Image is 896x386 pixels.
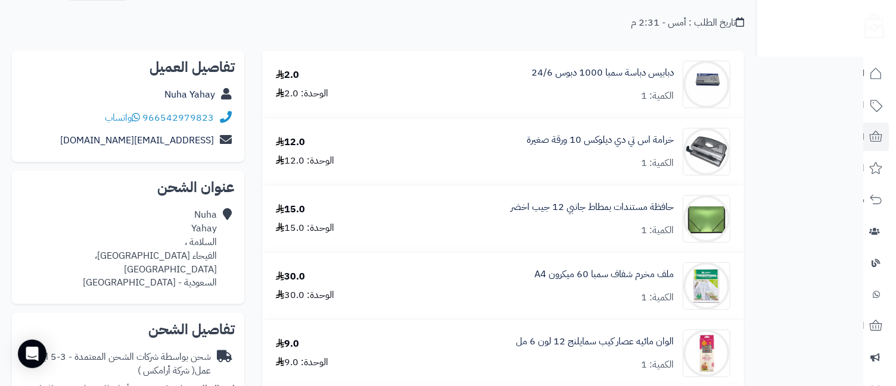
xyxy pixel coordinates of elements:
h2: عنوان الشحن [21,180,235,194]
a: [EMAIL_ADDRESS][DOMAIN_NAME] [60,133,214,148]
div: الكمية: 1 [641,291,674,305]
img: h10-90x90.jpg [683,128,730,175]
div: 12.0 [276,136,305,149]
div: الوحدة: 12.0 [276,154,334,168]
div: الوحدة: 15.0 [276,221,334,235]
div: الوحدة: 9.0 [276,356,328,369]
a: حافظة مستندات بمطاط جانبي 12 جيب اخضر [511,200,674,214]
div: الكمية: 1 [641,224,674,237]
a: الوان مائيه عصار كيب سمايلنج 12 لون 6 مل [516,335,674,349]
div: 15.0 [276,203,305,216]
a: ملف مخرم شفاف سمبا 60 ميكرون A4 [534,268,674,281]
img: 24-6-removebg-preview-90x90.png [683,61,730,108]
a: خرامة اس تي دي ديلوكس 10 ورقة صغيرة [527,133,674,147]
a: واتساب [105,111,140,125]
div: شحن بواسطة شركات الشحن المعتمدة - 3-5 ايام عمل [21,350,211,378]
h2: تفاصيل العميل [21,60,235,74]
h2: تفاصيل الشحن [21,322,235,337]
div: 2.0 [276,68,299,82]
a: Nuha Yahay [164,87,215,102]
div: الكمية: 1 [641,156,674,170]
img: logo [856,9,885,39]
div: Nuha Yahay السلامة ، الفيحاء [GEOGRAPHIC_DATA]، [GEOGRAPHIC_DATA] السعودية - [GEOGRAPHIC_DATA] [21,208,217,290]
span: ( شركة أرامكس ) [138,363,195,378]
div: Open Intercom Messenger [18,340,46,368]
div: 9.0 [276,337,299,351]
a: 966542979823 [142,111,214,125]
div: الكمية: 1 [641,358,674,372]
div: تاريخ الطلب : أمس - 2:31 م [631,16,744,30]
div: الوحدة: 2.0 [276,87,328,101]
div: الكمية: 1 [641,89,674,103]
img: 1629370713-50c4e1e0-0f31-4fd9-a412-a4b630f77665-90x90.jpg [683,329,730,377]
div: 30.0 [276,270,305,284]
img: 3-90x90.jpg [683,262,730,310]
a: دبابيس دباسة سمبا 1000 دبوس 24/6 [531,66,674,80]
div: الوحدة: 30.0 [276,288,334,302]
img: PHOTO-2020-06-05-03-37-02-90x90.jpg [683,195,730,243]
